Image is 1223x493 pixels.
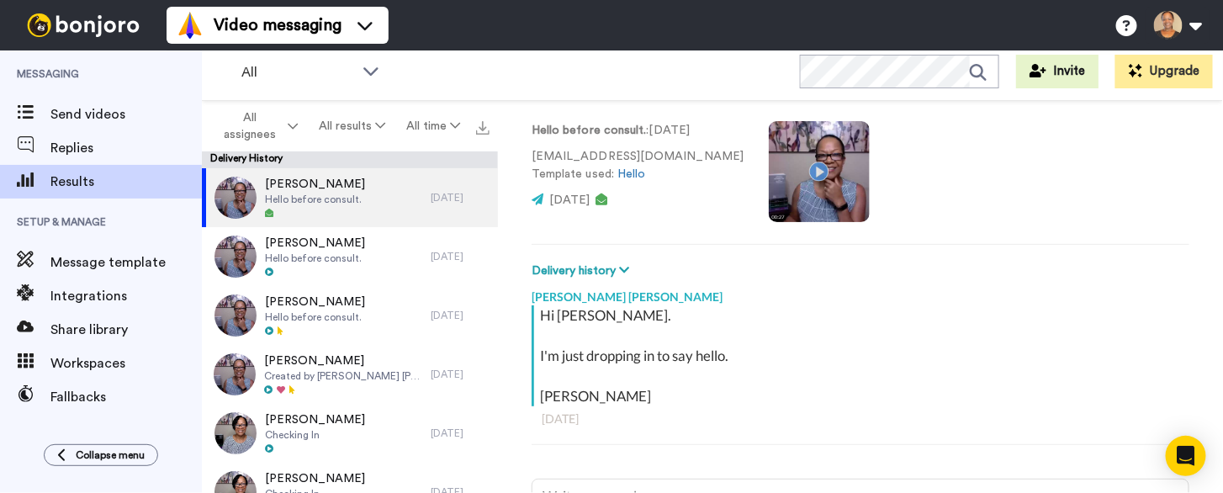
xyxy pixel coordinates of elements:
[265,310,365,324] span: Hello before consult.
[542,411,1179,427] div: [DATE]
[532,122,744,140] p: : [DATE]
[50,252,202,273] span: Message template
[431,250,490,263] div: [DATE]
[532,262,634,280] button: Delivery history
[431,427,490,440] div: [DATE]
[265,252,365,265] span: Hello before consult.
[202,286,498,345] a: [PERSON_NAME]Hello before consult.[DATE]
[50,172,202,192] span: Results
[617,168,645,180] a: Hello
[265,193,365,206] span: Hello before consult.
[76,448,145,462] span: Collapse menu
[50,353,202,374] span: Workspaces
[476,121,490,135] img: export.svg
[264,369,422,383] span: Created by [PERSON_NAME] [PERSON_NAME]
[177,12,204,39] img: vm-color.svg
[265,294,365,310] span: [PERSON_NAME]
[214,177,257,219] img: 598e1f24-b147-4b93-8348-840b3d30d577-thumb.jpg
[44,444,158,466] button: Collapse menu
[265,176,365,193] span: [PERSON_NAME]
[265,470,365,487] span: [PERSON_NAME]
[214,412,257,454] img: 0cf45bbe-30d9-4944-b830-84e1e5b4b95b-thumb.jpg
[205,103,308,150] button: All assignees
[265,428,365,442] span: Checking In
[202,345,498,404] a: [PERSON_NAME]Created by [PERSON_NAME] [PERSON_NAME][DATE]
[264,353,422,369] span: [PERSON_NAME]
[50,286,202,306] span: Integrations
[216,109,284,143] span: All assignees
[20,13,146,37] img: bj-logo-header-white.svg
[214,236,257,278] img: 0a928499-a937-4406-8b1c-e68befbb8aeb-thumb.jpg
[532,280,1189,305] div: [PERSON_NAME] [PERSON_NAME]
[265,411,365,428] span: [PERSON_NAME]
[265,235,365,252] span: [PERSON_NAME]
[431,309,490,322] div: [DATE]
[202,151,498,168] div: Delivery History
[540,305,1185,406] div: Hi [PERSON_NAME]. I'm just dropping in to say hello. [PERSON_NAME]
[241,62,354,82] span: All
[214,353,256,395] img: a5ba7512-79be-4405-b564-b4ea8431a55f-thumb.jpg
[532,125,647,136] strong: Hello before consult.
[202,168,498,227] a: [PERSON_NAME]Hello before consult.[DATE]
[1115,55,1213,88] button: Upgrade
[214,13,341,37] span: Video messaging
[50,320,202,340] span: Share library
[50,138,202,158] span: Replies
[431,368,490,381] div: [DATE]
[471,114,495,139] button: Export all results that match these filters now.
[308,111,395,141] button: All results
[50,387,202,407] span: Fallbacks
[1016,55,1099,88] button: Invite
[549,194,590,206] span: [DATE]
[396,111,471,141] button: All time
[532,148,744,183] p: [EMAIL_ADDRESS][DOMAIN_NAME] Template used:
[214,294,257,337] img: b9928b79-5f4d-4428-9dcb-d9f3b07aac18-thumb.jpg
[202,227,498,286] a: [PERSON_NAME]Hello before consult.[DATE]
[202,404,498,463] a: [PERSON_NAME]Checking In[DATE]
[431,191,490,204] div: [DATE]
[1166,436,1206,476] div: Open Intercom Messenger
[50,104,202,125] span: Send videos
